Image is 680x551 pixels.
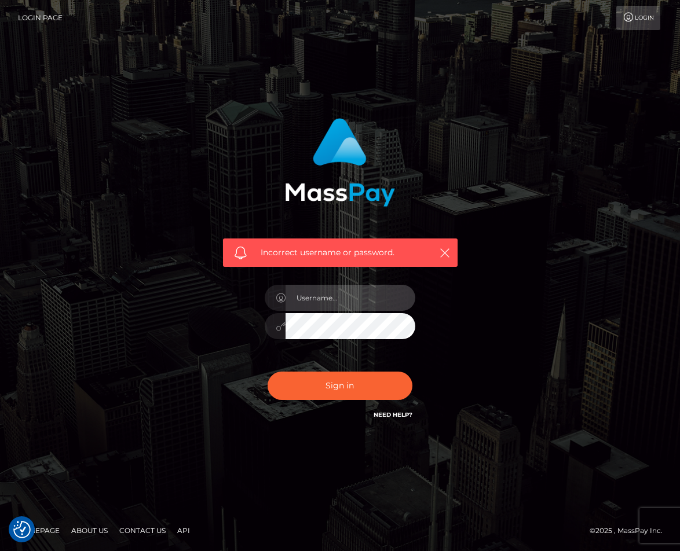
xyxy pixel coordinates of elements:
[590,524,671,537] div: © 2025 , MassPay Inc.
[268,372,412,400] button: Sign in
[285,118,395,207] img: MassPay Login
[13,521,64,539] a: Homepage
[13,521,31,538] button: Consent Preferences
[374,411,412,418] a: Need Help?
[173,521,195,539] a: API
[286,285,415,311] input: Username...
[13,521,31,538] img: Revisit consent button
[115,521,170,539] a: Contact Us
[67,521,112,539] a: About Us
[18,6,63,30] a: Login Page
[616,6,660,30] a: Login
[261,247,426,259] span: Incorrect username or password.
